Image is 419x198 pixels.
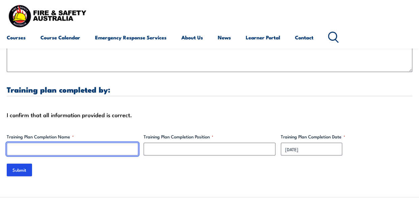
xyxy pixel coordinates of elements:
label: Training Plan Completion Position [144,133,275,140]
div: I confirm that all information provided is correct. [7,110,412,120]
a: Contact [295,29,313,45]
label: Training Plan Completion Date [281,133,412,140]
a: Emergency Response Services [95,29,167,45]
a: Courses [7,29,26,45]
input: dd/mm/yyyy [281,143,342,156]
label: Training Plan Completion Name [7,133,138,140]
a: Learner Portal [246,29,280,45]
a: Course Calendar [40,29,80,45]
h3: Training plan completed by: [7,86,412,93]
a: News [218,29,231,45]
a: About Us [181,29,203,45]
input: Submit [7,164,32,176]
